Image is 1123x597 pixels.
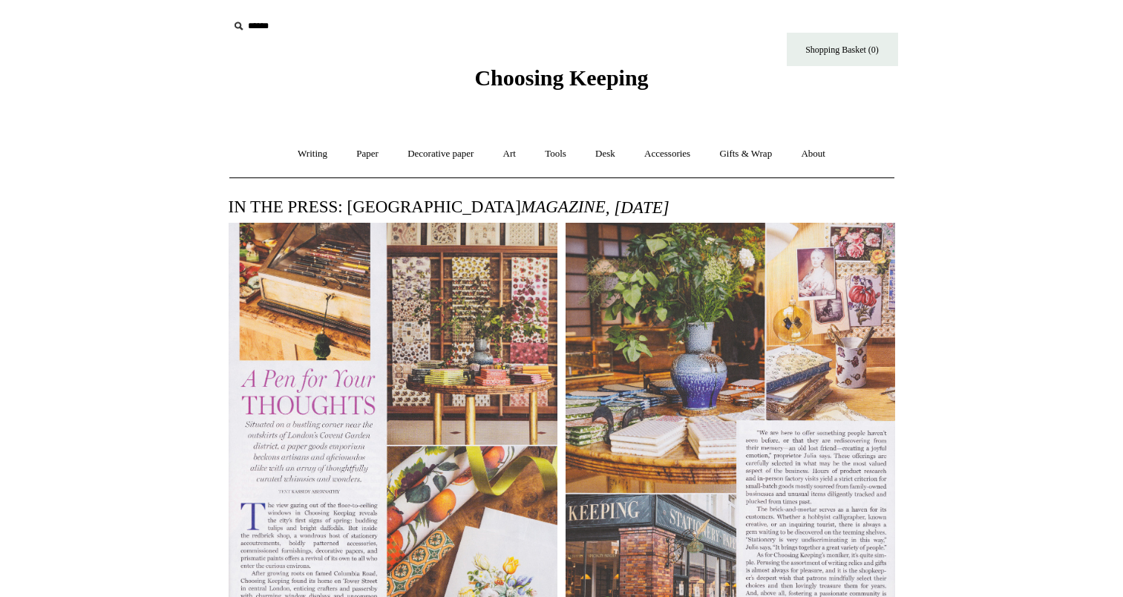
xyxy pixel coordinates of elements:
a: Desk [582,134,629,174]
a: Decorative paper [394,134,487,174]
a: Writing [284,134,341,174]
a: Art [490,134,529,174]
a: Shopping Basket (0) [787,33,898,66]
a: About [788,134,839,174]
a: Paper [343,134,392,174]
span: Choosing Keeping [474,65,648,90]
span: MAGAZINE [521,198,606,216]
a: Accessories [631,134,704,174]
a: Gifts & Wrap [706,134,785,174]
span: IN THE PRESS: [GEOGRAPHIC_DATA] [229,198,669,218]
i: , [DATE] [606,198,669,217]
a: Tools [531,134,580,174]
a: Choosing Keeping [474,77,648,88]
